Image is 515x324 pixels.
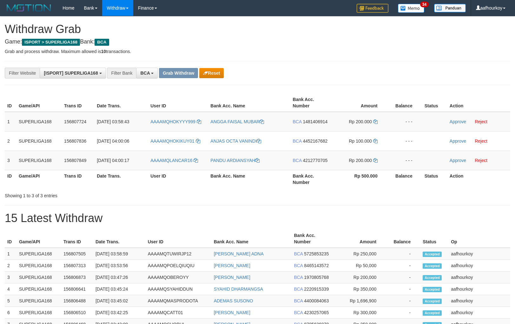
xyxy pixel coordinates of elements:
[423,275,442,280] span: Accepted
[5,248,17,260] td: 1
[5,131,16,151] td: 2
[422,94,447,112] th: Status
[44,71,98,76] span: [ISPORT] SUPERLIGA168
[107,68,136,78] div: Filter Bank
[448,283,510,295] td: aafhourkoy
[304,251,329,256] span: Copy 5725853235 to clipboard
[294,251,303,256] span: BCA
[101,49,106,54] strong: 10
[334,295,386,307] td: Rp 1,696,900
[450,119,466,124] a: Approve
[94,94,148,112] th: Date Trans.
[386,230,420,248] th: Balance
[303,158,327,163] span: Copy 4212770705 to clipboard
[5,260,17,272] td: 2
[136,68,158,78] button: BCA
[145,295,211,307] td: AAAAMQMASPRODOTA
[475,158,487,163] a: Reject
[61,248,93,260] td: 156807505
[5,3,53,13] img: MOTION_logo.png
[17,248,61,260] td: SUPERLIGA168
[211,230,292,248] th: Bank Acc. Name
[5,39,510,45] h4: Game: Bank:
[304,263,329,268] span: Copy 8465143572 to clipboard
[294,298,303,303] span: BCA
[150,119,195,124] span: AAAAMQHOKYYY999
[62,94,94,112] th: Trans ID
[5,190,210,199] div: Showing 1 to 3 of 3 entries
[448,248,510,260] td: aafhourkoy
[334,230,386,248] th: Amount
[334,272,386,283] td: Rp 200,000
[210,138,261,144] a: ANJAS OCTA VANINDI
[304,287,329,292] span: Copy 2220915339 to clipboard
[214,251,264,256] a: [PERSON_NAME] ADNA
[448,295,510,307] td: aafhourkoy
[294,287,303,292] span: BCA
[93,272,145,283] td: [DATE] 03:47:26
[475,119,487,124] a: Reject
[304,310,329,315] span: Copy 4230257065 to clipboard
[145,272,211,283] td: AAAAMQOBEROYY
[214,263,250,268] a: [PERSON_NAME]
[40,68,106,78] button: [ISPORT] SUPERLIGA168
[214,287,263,292] a: SYAHID DHARMANGSA
[334,283,386,295] td: Rp 350,000
[5,307,17,319] td: 6
[291,230,334,248] th: Bank Acc. Number
[145,260,211,272] td: AAAAMQPOELQIUQIU
[5,94,16,112] th: ID
[5,112,16,132] td: 1
[303,138,327,144] span: Copy 4452167682 to clipboard
[64,119,86,124] span: 156807724
[208,94,290,112] th: Bank Acc. Name
[349,158,372,163] span: Rp 200.000
[140,71,150,76] span: BCA
[199,68,224,78] button: Reset
[5,48,510,55] p: Grab and process withdraw. Maximum allowed is transactions.
[97,119,129,124] span: [DATE] 03:58:43
[93,248,145,260] td: [DATE] 03:58:59
[61,283,93,295] td: 156806641
[387,94,422,112] th: Balance
[17,260,61,272] td: SUPERLIGA168
[17,272,61,283] td: SUPERLIGA168
[93,260,145,272] td: [DATE] 03:53:56
[17,283,61,295] td: SUPERLIGA168
[349,138,372,144] span: Rp 100.000
[145,230,211,248] th: User ID
[334,170,387,188] th: Rp 500.000
[5,295,17,307] td: 5
[420,2,429,7] span: 34
[448,230,510,248] th: Op
[387,151,422,170] td: - - -
[423,310,442,316] span: Accepted
[294,310,303,315] span: BCA
[386,260,420,272] td: -
[398,4,425,13] img: Button%20Memo.svg
[145,248,211,260] td: AAAAMQTUWIRJP12
[448,272,510,283] td: aafhourkoy
[61,230,93,248] th: Trans ID
[373,138,378,144] a: Copy 100000 to clipboard
[17,307,61,319] td: SUPERLIGA168
[334,248,386,260] td: Rp 250,000
[293,119,302,124] span: BCA
[61,260,93,272] td: 156807313
[16,94,62,112] th: Game/API
[150,138,200,144] a: AAAAMQHOKIKUY01
[214,298,253,303] a: ADEMAS SUSONO
[17,295,61,307] td: SUPERLIGA168
[423,252,442,257] span: Accepted
[349,119,372,124] span: Rp 200.000
[150,158,192,163] span: AAAAMQLANCAR16
[17,230,61,248] th: Game/API
[294,263,303,268] span: BCA
[61,272,93,283] td: 156806873
[5,170,16,188] th: ID
[22,39,80,46] span: ISPORT > SUPERLIGA168
[159,68,198,78] button: Grab Withdraw
[293,138,302,144] span: BCA
[145,283,211,295] td: AAAAMQSYAHIDDUN
[475,138,487,144] a: Reject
